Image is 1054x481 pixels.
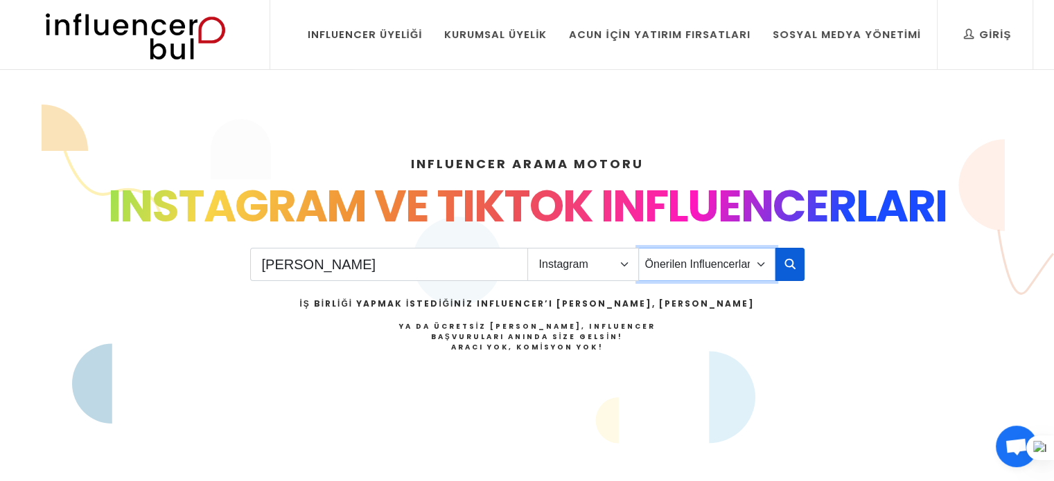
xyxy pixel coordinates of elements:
div: Açık sohbet [996,426,1037,467]
div: Acun İçin Yatırım Fırsatları [569,27,750,42]
input: Search [250,248,528,281]
div: Giriş [964,27,1011,42]
div: Influencer Üyeliği [308,27,423,42]
h4: INFLUENCER ARAMA MOTORU [78,154,976,173]
strong: Aracı Yok, Komisyon Yok! [451,342,604,352]
div: INSTAGRAM VE TIKTOK INFLUENCERLARI [78,173,976,239]
h4: Ya da Ücretsiz [PERSON_NAME], Influencer Başvuruları Anında Size Gelsin! [299,321,754,352]
div: Sosyal Medya Yönetimi [773,27,921,42]
h2: İş Birliği Yapmak İstediğiniz Influencer’ı [PERSON_NAME], [PERSON_NAME] [299,298,754,310]
div: Kurumsal Üyelik [444,27,547,42]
